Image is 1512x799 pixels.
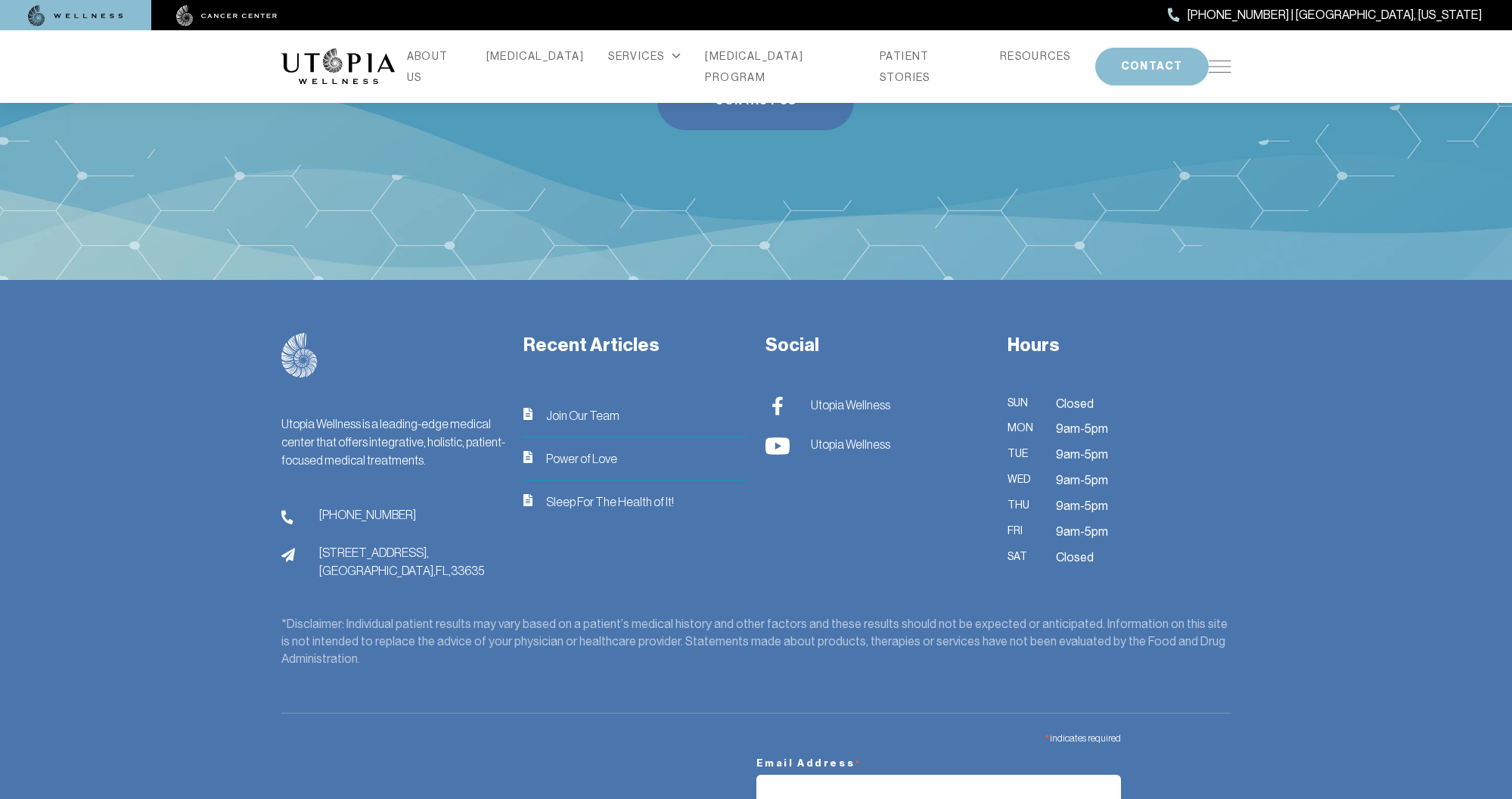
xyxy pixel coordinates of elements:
[1095,48,1209,85] button: CONTACT
[765,434,977,455] a: Utopia Wellness Utopia Wellness
[1056,471,1108,490] span: 9am-5pm
[523,333,747,358] h3: Recent Articles
[1188,5,1482,25] span: [PHONE_NUMBER] | [GEOGRAPHIC_DATA], [US_STATE]
[1056,496,1108,516] span: 9am-5pm
[1056,419,1108,439] span: 9am-5pm
[765,396,790,415] img: Utopia Wellness
[765,437,790,455] img: Utopia Wellness
[486,45,585,67] a: [MEDICAL_DATA]
[523,449,747,468] a: iconPower of Love
[1007,445,1038,465] span: Tue
[546,406,619,424] span: Join Our Team
[523,493,747,511] a: iconSleep For The Health of It!
[523,451,532,463] img: icon
[756,726,1121,748] div: indicates required
[811,435,890,453] span: Utopia Wellness
[1000,45,1071,67] a: RESOURCES
[1209,61,1231,73] img: icon-hamburger
[523,408,532,420] img: icon
[1007,471,1038,490] span: Wed
[281,333,318,378] img: logo
[319,543,484,580] span: [STREET_ADDRESS], [GEOGRAPHIC_DATA], FL, 33635
[1007,522,1038,542] span: Fri
[281,48,395,85] img: logo
[1007,394,1038,414] span: Sun
[546,493,674,511] span: Sleep For The Health of It!
[608,45,681,67] div: SERVICES
[319,505,416,524] span: [PHONE_NUMBER]
[523,406,747,424] a: iconJoin Our Team
[1168,5,1482,25] a: [PHONE_NUMBER] | [GEOGRAPHIC_DATA], [US_STATE]
[1007,548,1038,567] span: Sat
[1056,445,1108,465] span: 9am-5pm
[765,333,989,358] h3: Social
[880,45,976,88] a: PATIENT STORIES
[407,45,462,88] a: ABOUT US
[811,396,890,414] span: Utopia Wellness
[1056,522,1108,542] span: 9am-5pm
[1007,333,1231,358] h3: Hours
[281,543,505,580] a: address[STREET_ADDRESS],[GEOGRAPHIC_DATA],FL,33635
[765,394,977,416] a: Utopia Wellness Utopia Wellness
[546,449,617,468] span: Power of Love
[1056,394,1094,414] span: Closed
[1056,548,1094,567] span: Closed
[523,494,532,506] img: icon
[756,748,1121,775] label: Email Address
[281,616,1231,668] div: *Disclaimer: Individual patient results may vary based on a patient’s medical history and other f...
[281,505,505,525] a: phone[PHONE_NUMBER]
[281,415,505,469] div: Utopia Wellness is a leading-edge medical center that offers integrative, holistic, patient-focus...
[281,510,293,525] img: phone
[1007,419,1038,439] span: Mon
[705,45,855,88] a: [MEDICAL_DATA] PROGRAM
[28,5,123,26] img: wellness
[176,5,278,26] img: cancer center
[1007,496,1038,516] span: Thu
[281,548,295,562] img: address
